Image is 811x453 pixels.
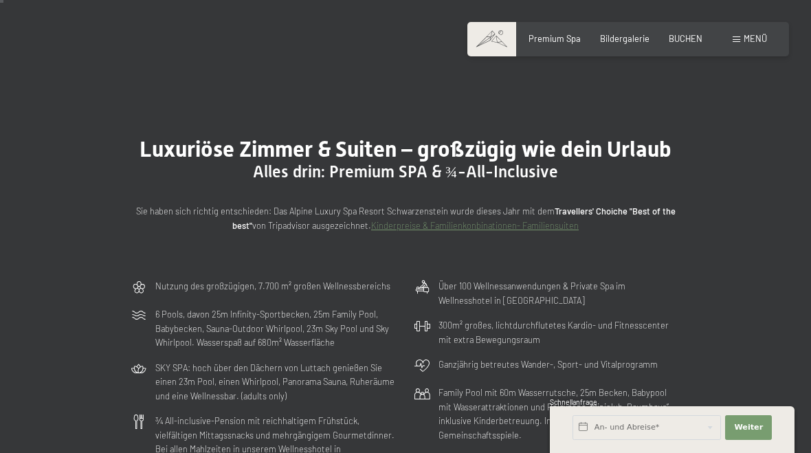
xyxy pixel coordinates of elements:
strong: Travellers' Choiche "Best of the best" [232,206,676,230]
a: Premium Spa [529,33,581,44]
span: Alles drin: Premium SPA & ¾-All-Inclusive [253,162,558,181]
p: Family Pool mit 60m Wasserrutsche, 25m Becken, Babypool mit Wasserattraktionen und Relaxzone. Min... [438,386,680,442]
p: Sie haben sich richtig entschieden: Das Alpine Luxury Spa Resort Schwarzenstein wurde dieses Jahr... [131,204,680,232]
button: Weiter [725,415,772,440]
p: SKY SPA: hoch über den Dächern von Luttach genießen Sie einen 23m Pool, einen Whirlpool, Panorama... [155,361,397,403]
span: Luxuriöse Zimmer & Suiten – großzügig wie dein Urlaub [140,136,671,162]
a: Bildergalerie [600,33,649,44]
a: BUCHEN [669,33,702,44]
p: Nutzung des großzügigen, 7.700 m² großen Wellnessbereichs [155,279,390,293]
p: Ganzjährig betreutes Wander-, Sport- und Vitalprogramm [438,357,658,371]
p: 6 Pools, davon 25m Infinity-Sportbecken, 25m Family Pool, Babybecken, Sauna-Outdoor Whirlpool, 23... [155,307,397,349]
span: Weiter [734,422,763,433]
p: 300m² großes, lichtdurchflutetes Kardio- und Fitnesscenter mit extra Bewegungsraum [438,318,680,346]
span: Schnellanfrage [550,398,597,406]
a: Kinderpreise & Familienkonbinationen- Familiensuiten [371,220,579,231]
span: Menü [744,33,767,44]
p: Über 100 Wellnessanwendungen & Private Spa im Wellnesshotel in [GEOGRAPHIC_DATA] [438,279,680,307]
